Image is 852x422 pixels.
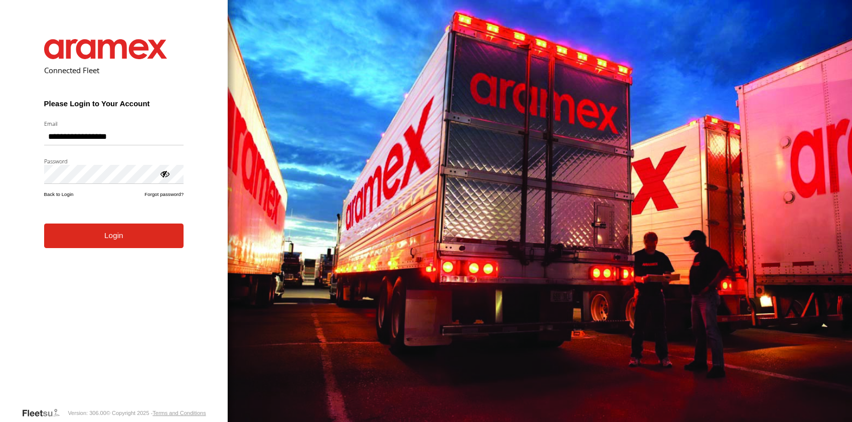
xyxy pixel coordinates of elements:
[44,120,184,127] label: Email
[44,224,184,248] button: Login
[44,191,74,197] a: Back to Login
[44,99,184,108] h3: Please Login to Your Account
[44,65,184,75] h2: Connected Fleet
[106,410,206,416] div: © Copyright 2025 -
[44,157,184,165] label: Password
[44,39,167,59] img: Aramex
[22,408,68,418] a: Visit our Website
[144,191,184,197] a: Forgot password?
[152,410,206,416] a: Terms and Conditions
[68,410,106,416] div: Version: 306.00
